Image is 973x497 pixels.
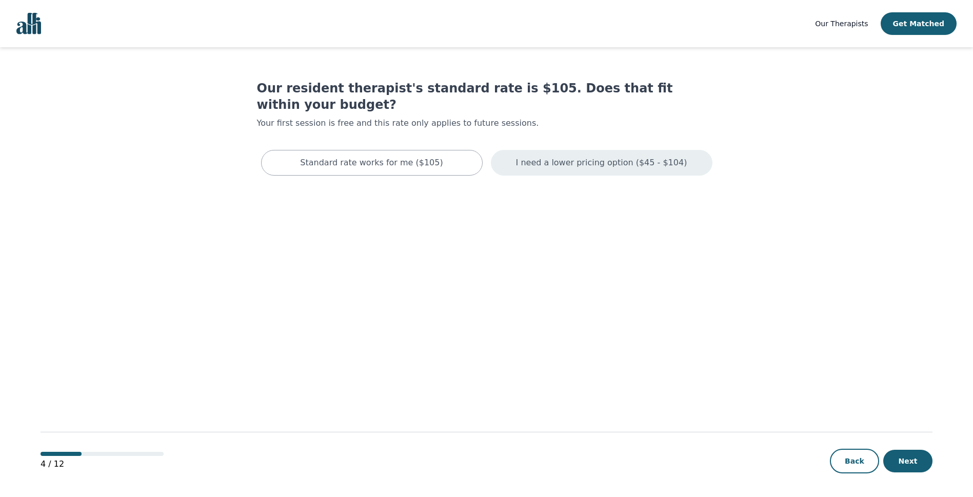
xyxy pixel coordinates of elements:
[881,12,957,35] button: Get Matched
[815,20,868,28] span: Our Therapists
[41,458,164,470] p: 4 / 12
[257,80,717,113] h1: Our resident therapist's standard rate is $105. Does that fit within your budget?
[830,449,879,473] button: Back
[883,450,932,472] button: Next
[516,157,687,169] p: I need a lower pricing option ($45 - $104)
[300,157,443,169] p: Standard rate works for me ($105)
[815,17,868,30] a: Our Therapists
[16,13,41,34] img: alli logo
[257,117,717,129] p: Your first session is free and this rate only applies to future sessions.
